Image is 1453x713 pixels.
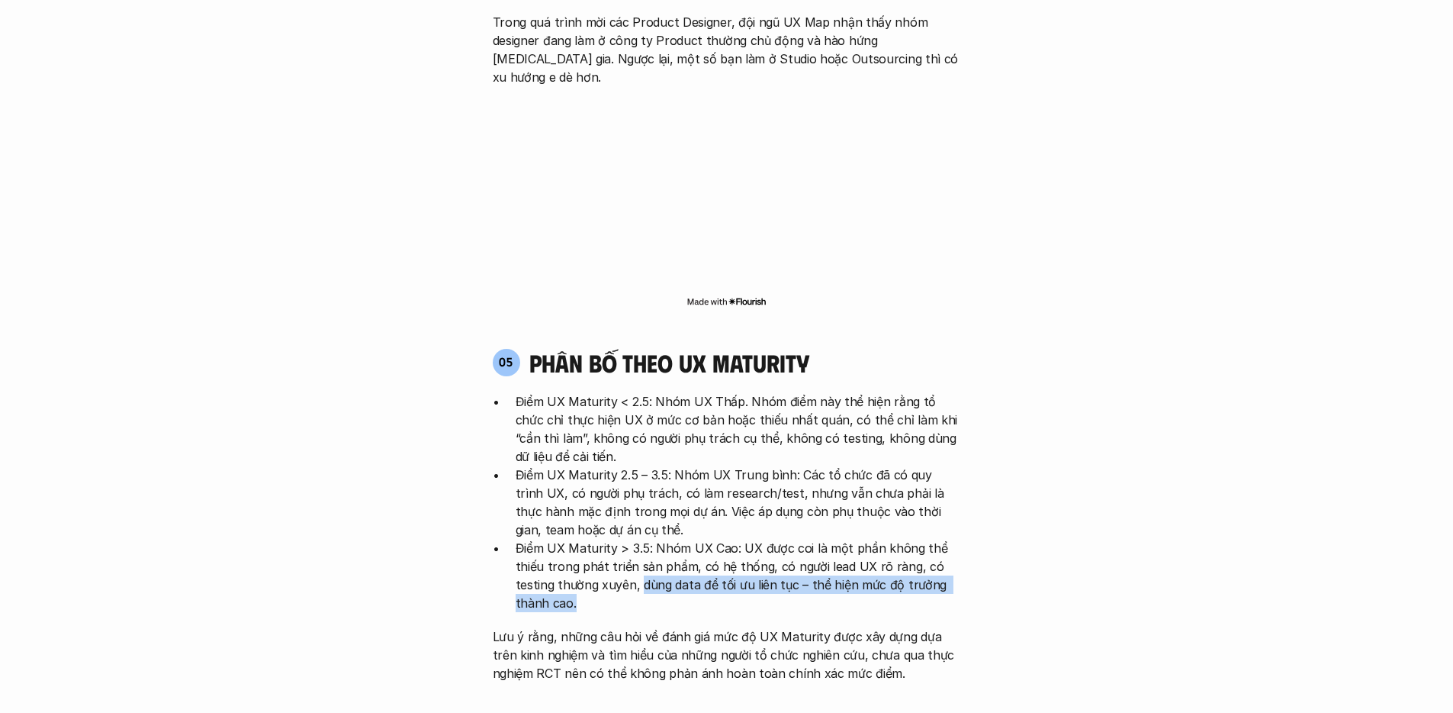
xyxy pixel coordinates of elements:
[516,466,961,539] p: Điểm UX Maturity 2.5 – 3.5: Nhóm UX Trung bình: Các tổ chức đã có quy trình UX, có người phụ trác...
[479,94,975,292] iframe: Interactive or visual content
[493,628,961,682] p: Lưu ý rằng, những câu hỏi về đánh giá mức độ UX Maturity được xây dựng dựa trên kinh nghiệm và tì...
[529,348,809,377] h4: phân bố theo ux maturity
[493,13,961,86] p: Trong quá trình mời các Product Designer, đội ngũ UX Map nhận thấy nhóm designer đang làm ở công ...
[516,539,961,612] p: Điểm UX Maturity > 3.5: Nhóm UX Cao: UX được coi là một phần không thể thiếu trong phát triển sản...
[499,356,513,368] p: 05
[516,392,961,466] p: Điểm UX Maturity < 2.5: Nhóm UX Thấp. Nhóm điểm này thể hiện rằng tổ chức chỉ thực hiện UX ở mức ...
[686,295,767,308] img: Made with Flourish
